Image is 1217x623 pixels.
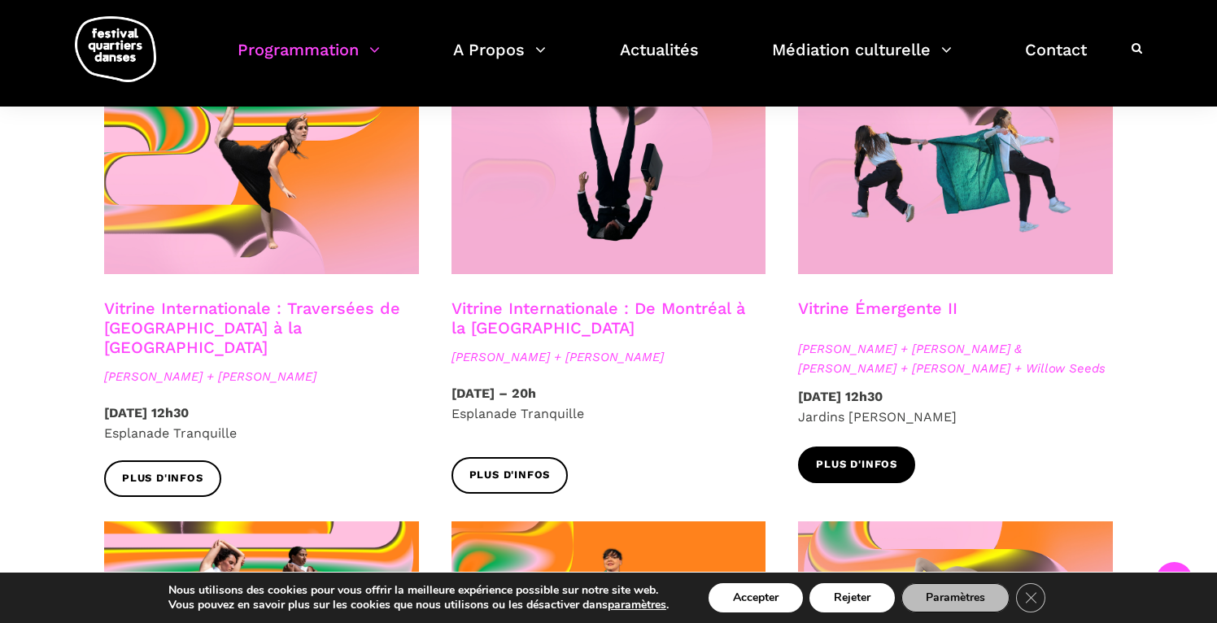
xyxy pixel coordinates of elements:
[451,347,766,367] span: [PERSON_NAME] + [PERSON_NAME]
[168,598,669,612] p: Vous pouvez en savoir plus sur les cookies que nous utilisons ou les désactiver dans .
[104,298,400,357] a: Vitrine Internationale : Traversées de [GEOGRAPHIC_DATA] à la [GEOGRAPHIC_DATA]
[104,460,221,497] a: Plus d'infos
[104,367,419,386] span: [PERSON_NAME] + [PERSON_NAME]
[1016,583,1045,612] button: Close GDPR Cookie Banner
[620,36,699,84] a: Actualités
[469,467,551,484] span: Plus d'infos
[608,598,666,612] button: paramètres
[709,583,803,612] button: Accepter
[772,36,952,84] a: Médiation culturelle
[104,425,237,441] span: Esplanade Tranquille
[798,389,883,404] strong: [DATE] 12h30
[798,298,957,318] a: Vitrine Émergente II
[798,447,915,483] a: Plus d'infos
[451,457,569,494] a: Plus d'infos
[901,583,1010,612] button: Paramètres
[798,409,957,425] span: Jardins [PERSON_NAME]
[798,339,1113,378] span: [PERSON_NAME] + [PERSON_NAME] & [PERSON_NAME] + [PERSON_NAME] + Willow Seeds
[238,36,380,84] a: Programmation
[122,470,203,487] span: Plus d'infos
[451,386,536,401] strong: [DATE] – 20h
[168,583,669,598] p: Nous utilisons des cookies pour vous offrir la meilleure expérience possible sur notre site web.
[451,406,584,421] span: Esplanade Tranquille
[104,405,189,420] strong: [DATE] 12h30
[809,583,895,612] button: Rejeter
[451,298,745,338] a: Vitrine Internationale : De Montréal à la [GEOGRAPHIC_DATA]
[1025,36,1087,84] a: Contact
[816,456,897,473] span: Plus d'infos
[453,36,546,84] a: A Propos
[75,16,156,82] img: logo-fqd-med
